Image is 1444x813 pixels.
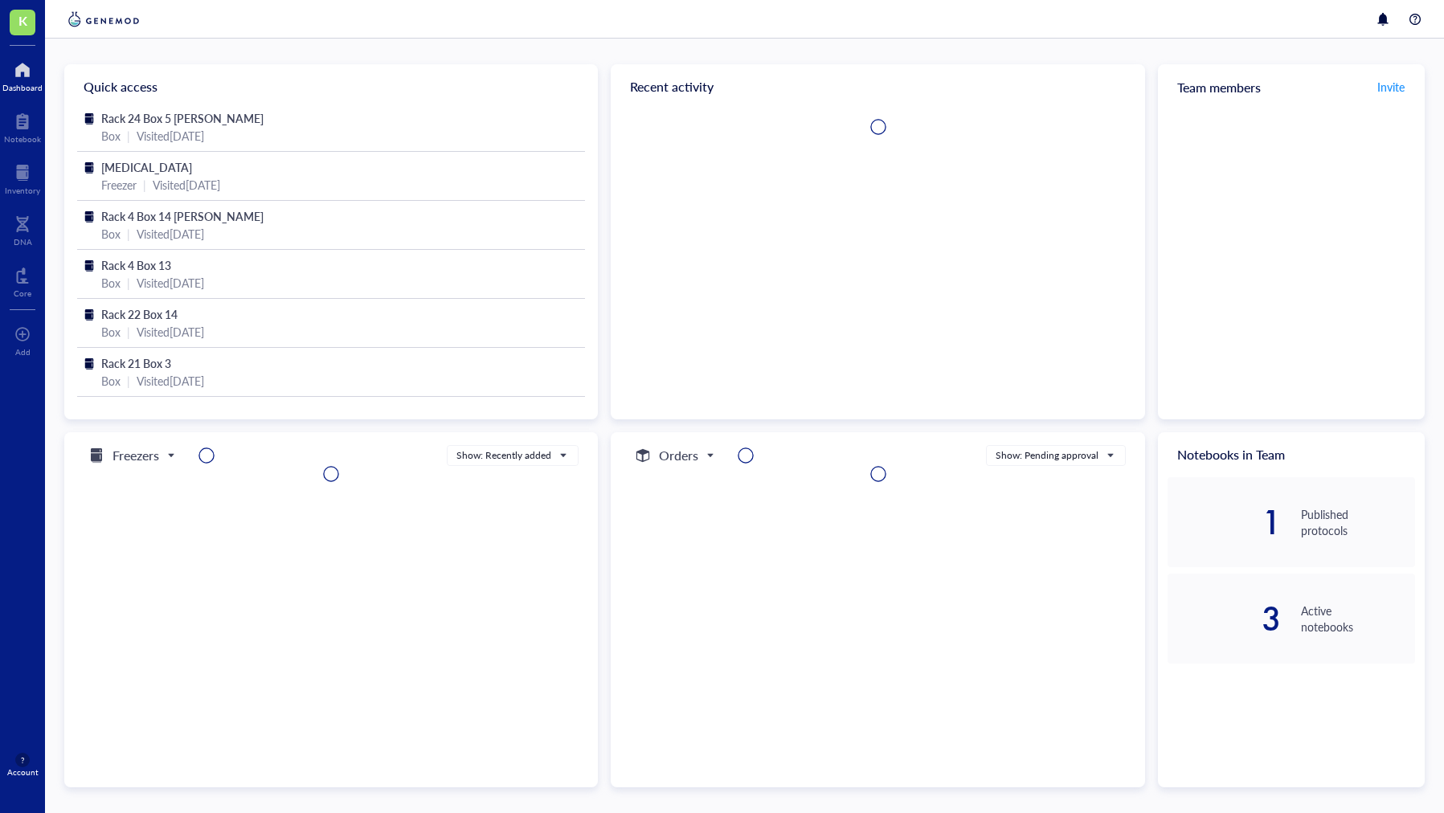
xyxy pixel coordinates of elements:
[143,176,146,194] div: |
[101,306,178,322] span: Rack 22 Box 14
[18,10,27,31] span: K
[4,108,41,144] a: Notebook
[137,127,204,145] div: Visited [DATE]
[112,446,159,465] h5: Freezers
[127,225,130,243] div: |
[127,323,130,341] div: |
[15,347,31,357] div: Add
[5,160,40,195] a: Inventory
[137,323,204,341] div: Visited [DATE]
[153,176,220,194] div: Visited [DATE]
[101,208,264,224] span: Rack 4 Box 14 [PERSON_NAME]
[101,372,121,390] div: Box
[101,110,264,126] span: Rack 24 Box 5 [PERSON_NAME]
[1301,603,1415,635] div: Active notebooks
[127,127,130,145] div: |
[64,10,143,29] img: genemod-logo
[14,237,32,247] div: DNA
[137,225,204,243] div: Visited [DATE]
[1301,506,1415,538] div: Published protocols
[101,225,121,243] div: Box
[127,274,130,292] div: |
[101,127,121,145] div: Box
[14,263,31,298] a: Core
[137,372,204,390] div: Visited [DATE]
[14,288,31,298] div: Core
[1377,74,1405,100] button: Invite
[1158,64,1425,109] div: Team members
[996,448,1098,463] div: Show: Pending approval
[611,64,1144,109] div: Recent activity
[64,64,598,109] div: Quick access
[14,211,32,247] a: DNA
[101,355,171,371] span: Rack 21 Box 3
[1377,79,1405,95] span: Invite
[127,372,130,390] div: |
[1168,509,1282,535] div: 1
[5,186,40,195] div: Inventory
[101,323,121,341] div: Box
[101,257,171,273] span: Rack 4 Box 13
[4,134,41,144] div: Notebook
[1158,432,1425,477] div: Notebooks in Team
[101,274,121,292] div: Box
[21,755,24,765] span: ?
[2,57,43,92] a: Dashboard
[2,83,43,92] div: Dashboard
[101,159,192,175] span: [MEDICAL_DATA]
[456,448,551,463] div: Show: Recently added
[7,767,39,777] div: Account
[1168,606,1282,631] div: 3
[659,446,698,465] h5: Orders
[137,274,204,292] div: Visited [DATE]
[101,176,137,194] div: Freezer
